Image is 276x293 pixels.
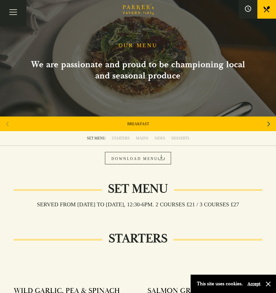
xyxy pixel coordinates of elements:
p: This site uses cookies. [197,279,243,288]
div: STARTERS [112,136,130,141]
a: SIDES [152,131,168,145]
a: MAINS [133,131,152,145]
button: Accept [247,281,260,287]
h2: STARTERS [102,231,174,246]
a: SET MENU [84,131,109,145]
a: DESSERTS [168,131,192,145]
h3: Served from [DATE] to [DATE], 12:30-6pm. 2 COURSES £21 / 3 COURSES £27 [31,201,245,208]
a: DOWNLOAD MENU [105,152,171,164]
a: STARTERS [109,131,133,145]
h2: Set Menu [102,181,174,196]
div: MAINS [136,136,148,141]
div: SET MENU [87,136,106,141]
div: Next slide [265,117,273,131]
h1: OUR MENU [119,42,158,49]
a: BREAKFAST [127,121,149,126]
h2: We are passionate and proud to be championing local and seasonal produce [23,59,253,81]
button: Close and accept [265,281,271,287]
div: DESSERTS [171,136,189,141]
div: SIDES [155,136,165,141]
